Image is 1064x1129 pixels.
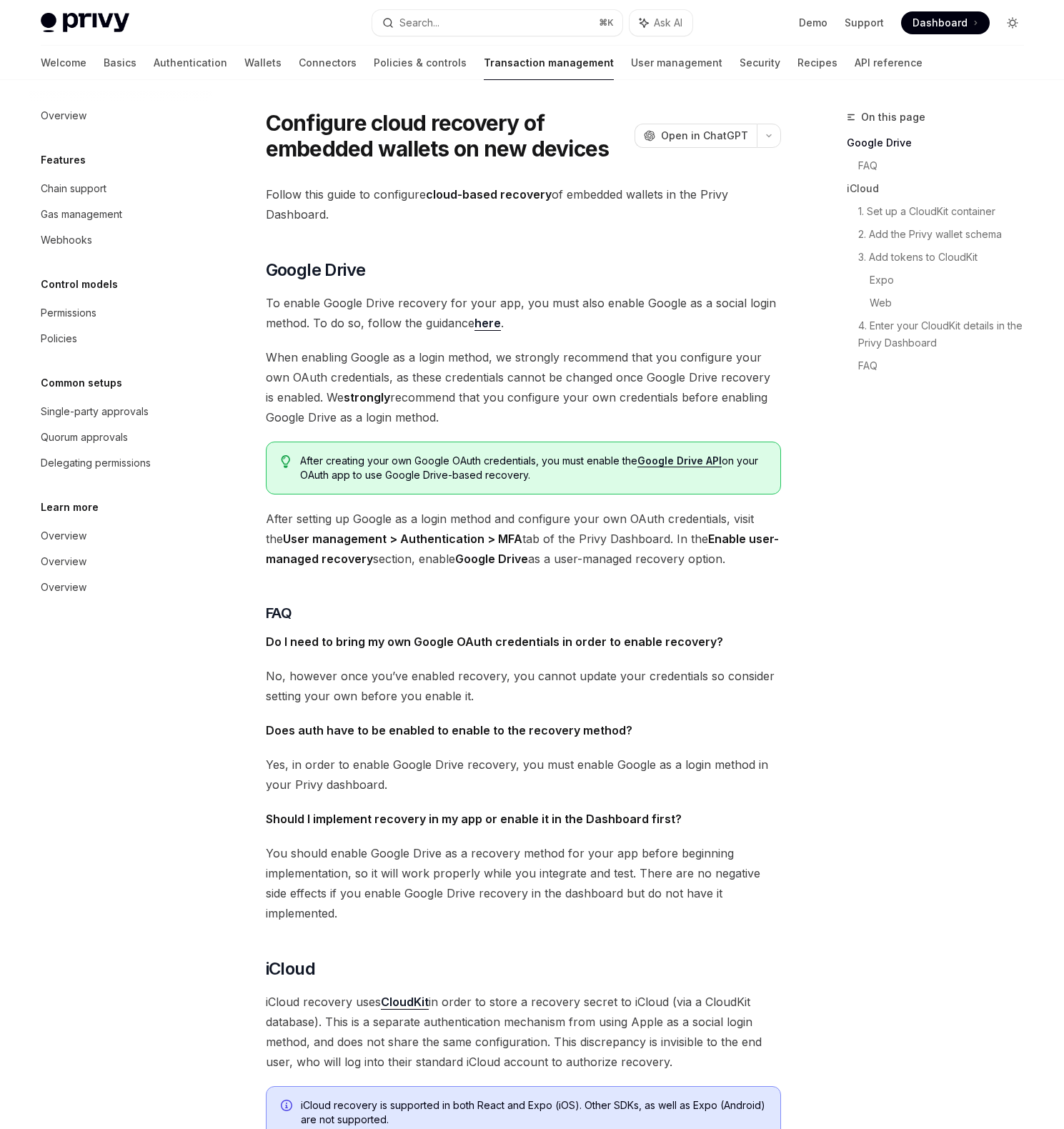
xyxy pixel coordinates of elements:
strong: User management > Authentication > MFA [283,532,522,546]
strong: Google Drive [455,552,528,566]
a: Overview [29,103,212,129]
strong: strongly [344,390,390,404]
div: Webhooks [41,232,92,249]
span: ⌘ K [599,17,614,29]
div: Quorum approvals [41,429,128,446]
a: 1. Set up a CloudKit container [858,200,1035,223]
a: Webhooks [29,227,212,253]
span: On this page [861,109,925,126]
a: Policies [29,326,212,352]
button: Ask AI [630,10,692,36]
a: Security [740,46,780,80]
a: Chain support [29,176,212,202]
a: Web [870,292,1035,314]
a: Dashboard [901,11,990,34]
a: Permissions [29,300,212,326]
span: iCloud recovery uses in order to store a recovery secret to iCloud (via a CloudKit database). Thi... [266,992,781,1072]
strong: cloud-based recovery [426,187,552,202]
div: Overview [41,527,86,544]
button: Open in ChatGPT [635,124,757,148]
div: Single-party approvals [41,403,149,420]
img: light logo [41,13,129,33]
a: Overview [29,575,212,600]
div: Delegating permissions [41,454,151,472]
div: Overview [41,107,86,124]
a: Welcome [41,46,86,80]
span: iCloud recovery is supported in both React and Expo (iOS). Other SDKs, as well as Expo (Android) ... [301,1098,766,1127]
a: Support [845,16,884,30]
h1: Configure cloud recovery of embedded wallets on new devices [266,110,629,161]
h5: Features [41,151,86,169]
span: You should enable Google Drive as a recovery method for your app before beginning implementation,... [266,843,781,923]
a: Authentication [154,46,227,80]
a: Google Drive API [637,454,722,467]
svg: Info [281,1100,295,1114]
a: Single-party approvals [29,399,212,424]
a: here [474,316,501,331]
a: Demo [799,16,827,30]
span: Yes, in order to enable Google Drive recovery, you must enable Google as a login method in your P... [266,755,781,795]
a: 3. Add tokens to CloudKit [858,246,1035,269]
button: Toggle dark mode [1001,11,1024,34]
span: To enable Google Drive recovery for your app, you must also enable Google as a social login metho... [266,293,781,333]
a: Expo [870,269,1035,292]
a: Overview [29,549,212,575]
span: Ask AI [654,16,682,30]
a: API reference [855,46,923,80]
button: Search...⌘K [372,10,622,36]
a: Recipes [797,46,837,80]
a: Basics [104,46,136,80]
a: Policies & controls [374,46,467,80]
a: User management [631,46,722,80]
a: 2. Add the Privy wallet schema [858,223,1035,246]
span: FAQ [266,603,292,623]
a: Gas management [29,202,212,227]
span: No, however once you’ve enabled recovery, you cannot update your credentials so consider setting ... [266,666,781,706]
span: Open in ChatGPT [661,129,748,143]
span: Dashboard [913,16,968,30]
div: Permissions [41,304,96,322]
a: Transaction management [484,46,614,80]
a: Delegating permissions [29,450,212,476]
a: Wallets [244,46,282,80]
div: Gas management [41,206,122,223]
a: Connectors [299,46,357,80]
span: When enabling Google as a login method, we strongly recommend that you configure your own OAuth c... [266,347,781,427]
a: FAQ [858,154,1035,177]
a: FAQ [858,354,1035,377]
strong: Should I implement recovery in my app or enable it in the Dashboard first? [266,812,682,826]
div: Overview [41,579,86,596]
a: Google Drive [847,131,1035,154]
h5: Control models [41,276,118,293]
span: After creating your own Google OAuth credentials, you must enable the on your OAuth app to use Go... [300,454,765,482]
span: iCloud [266,958,315,980]
span: Google Drive [266,259,366,282]
a: CloudKit [381,995,429,1010]
div: Chain support [41,180,106,197]
svg: Tip [281,455,291,468]
a: 4. Enter your CloudKit details in the Privy Dashboard [858,314,1035,354]
div: Overview [41,553,86,570]
a: Overview [29,523,212,549]
h5: Learn more [41,499,99,516]
strong: Does auth have to be enabled to enable to the recovery method? [266,723,632,737]
div: Search... [399,14,439,31]
a: Quorum approvals [29,424,212,450]
a: iCloud [847,177,1035,200]
span: Follow this guide to configure of embedded wallets in the Privy Dashboard. [266,184,781,224]
h5: Common setups [41,374,122,392]
strong: Do I need to bring my own Google OAuth credentials in order to enable recovery? [266,635,723,649]
span: After setting up Google as a login method and configure your own OAuth credentials, visit the tab... [266,509,781,569]
div: Policies [41,330,77,347]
